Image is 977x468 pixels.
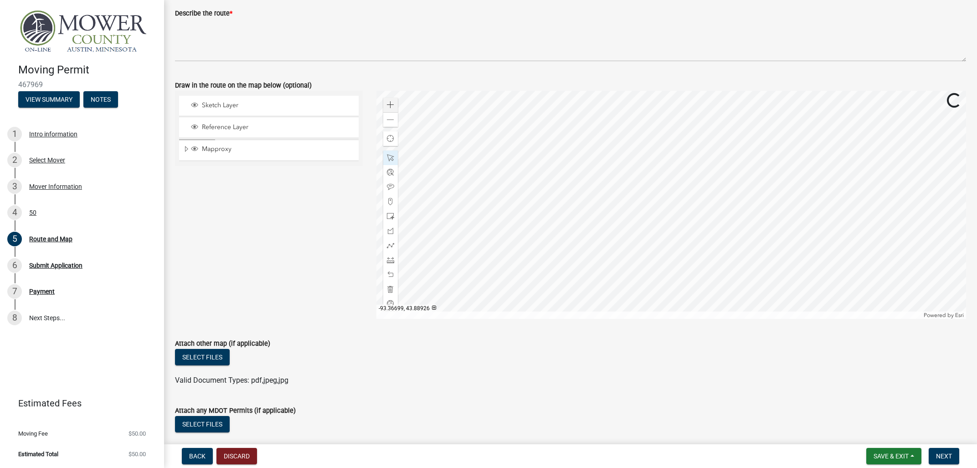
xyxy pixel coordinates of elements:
[29,288,55,295] div: Payment
[179,118,359,138] li: Reference Layer
[178,94,360,163] ul: Layer List
[175,83,312,89] label: Draw in the route on the map below (optional)
[29,131,77,137] div: Intro information
[190,145,355,154] div: Mapproxy
[175,341,270,347] label: Attach other map (if applicable)
[7,232,22,246] div: 5
[129,431,146,437] span: $50.00
[18,96,80,104] wm-modal-confirm: Summary
[200,123,355,131] span: Reference Layer
[29,262,82,269] div: Submit Application
[175,349,230,365] button: Select files
[18,431,48,437] span: Moving Fee
[129,451,146,457] span: $50.00
[175,416,230,432] button: Select files
[383,131,398,146] div: Find my location
[175,408,296,414] label: Attach any MDOT Permits (if applicable)
[7,258,22,273] div: 6
[83,91,118,108] button: Notes
[7,311,22,325] div: 8
[179,96,359,116] li: Sketch Layer
[383,112,398,127] div: Zoom out
[18,63,157,77] h4: Moving Permit
[189,452,206,460] span: Back
[874,452,909,460] span: Save & Exit
[200,145,355,153] span: Mapproxy
[190,101,355,110] div: Sketch Layer
[7,205,22,220] div: 4
[29,183,82,190] div: Mover Information
[866,448,921,464] button: Save & Exit
[183,145,190,155] span: Expand
[29,236,72,242] div: Route and Map
[383,98,398,112] div: Zoom in
[18,91,80,108] button: View Summary
[7,127,22,141] div: 1
[7,394,149,412] a: Estimated Fees
[921,312,966,319] div: Powered by
[216,448,257,464] button: Discard
[18,10,149,54] img: Mower County, Minnesota
[7,153,22,167] div: 2
[190,123,355,132] div: Reference Layer
[83,96,118,104] wm-modal-confirm: Notes
[182,448,213,464] button: Back
[7,284,22,299] div: 7
[175,376,288,385] span: Valid Document Types: pdf,jpeg,jpg
[179,140,359,161] li: Mapproxy
[929,448,959,464] button: Next
[955,312,964,318] a: Esri
[29,209,36,216] div: 50
[936,452,952,460] span: Next
[7,179,22,194] div: 3
[200,101,355,109] span: Sketch Layer
[29,157,65,163] div: Select Mover
[175,10,232,17] label: Describe the route
[18,451,58,457] span: Estimated Total
[18,80,146,89] span: 467969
